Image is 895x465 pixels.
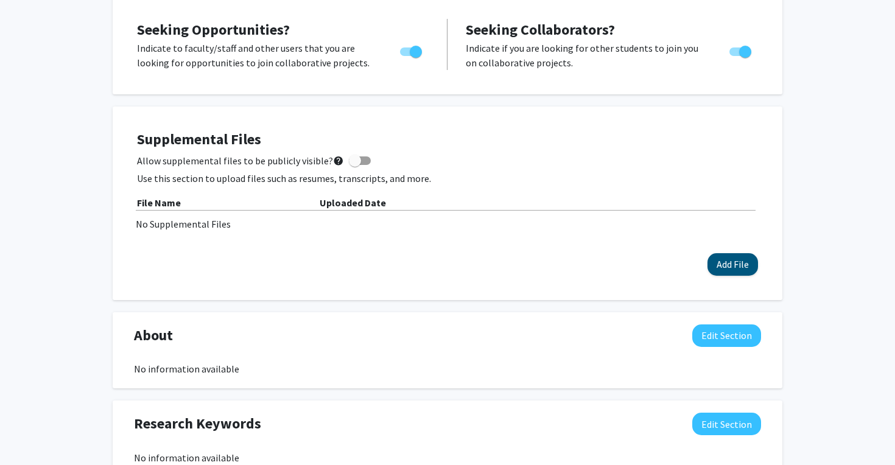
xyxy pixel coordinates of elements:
[134,362,761,376] div: No information available
[137,131,758,149] h4: Supplemental Files
[692,324,761,347] button: Edit About
[134,450,761,465] div: No information available
[466,41,706,70] p: Indicate if you are looking for other students to join you on collaborative projects.
[136,217,759,231] div: No Supplemental Files
[395,41,429,59] div: Toggle
[137,171,758,186] p: Use this section to upload files such as resumes, transcripts, and more.
[320,197,386,209] b: Uploaded Date
[725,41,758,59] div: Toggle
[137,197,181,209] b: File Name
[333,153,344,168] mat-icon: help
[134,324,173,346] span: About
[692,413,761,435] button: Edit Research Keywords
[9,410,52,456] iframe: Chat
[134,413,261,435] span: Research Keywords
[466,20,615,39] span: Seeking Collaborators?
[137,41,377,70] p: Indicate to faculty/staff and other users that you are looking for opportunities to join collabor...
[137,20,290,39] span: Seeking Opportunities?
[707,253,758,276] button: Add File
[137,153,344,168] span: Allow supplemental files to be publicly visible?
